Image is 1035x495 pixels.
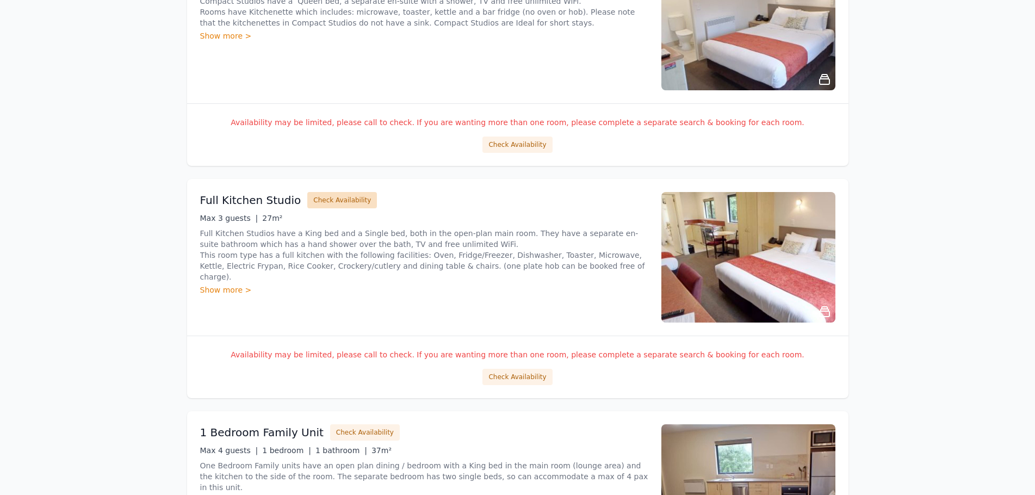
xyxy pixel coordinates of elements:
div: Show more > [200,284,648,295]
div: Show more > [200,30,648,41]
span: 1 bedroom | [262,446,311,455]
button: Check Availability [482,137,552,153]
span: 27m² [262,214,282,222]
p: Availability may be limited, please call to check. If you are wanting more than one room, please ... [200,117,835,128]
p: Availability may be limited, please call to check. If you are wanting more than one room, please ... [200,349,835,360]
h3: Full Kitchen Studio [200,193,301,208]
p: Full Kitchen Studios have a King bed and a Single bed, both in the open-plan main room. They have... [200,228,648,282]
h3: 1 Bedroom Family Unit [200,425,324,440]
span: Max 3 guests | [200,214,258,222]
span: 1 bathroom | [315,446,367,455]
button: Check Availability [482,369,552,385]
span: 37m² [371,446,392,455]
button: Check Availability [307,192,377,208]
button: Check Availability [330,424,400,441]
span: Max 4 guests | [200,446,258,455]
